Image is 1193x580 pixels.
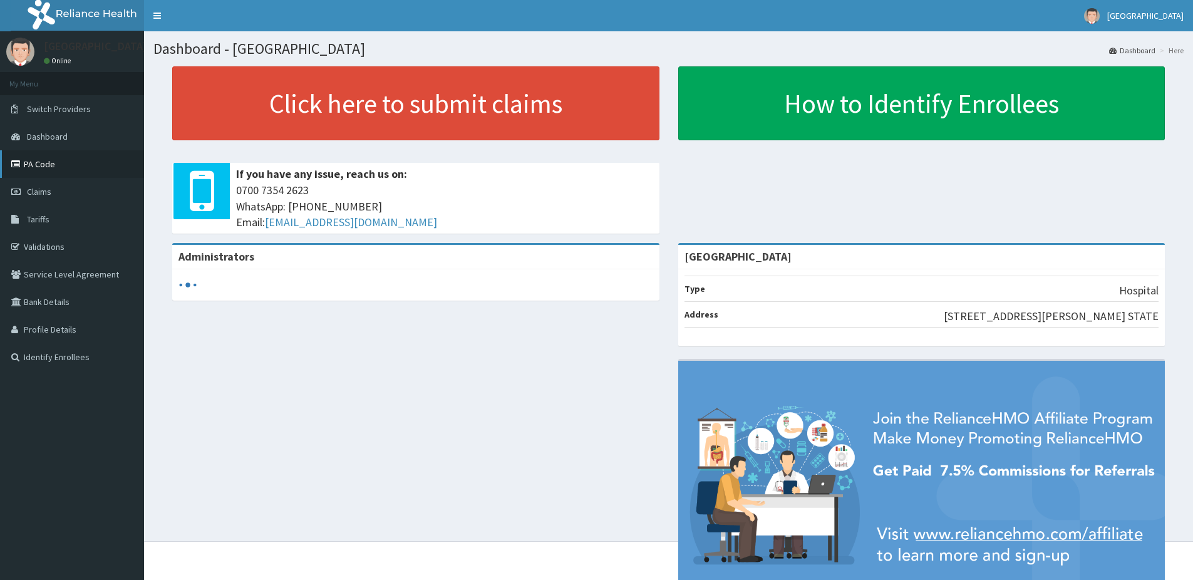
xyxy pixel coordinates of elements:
[178,276,197,294] svg: audio-loading
[236,167,407,181] b: If you have any issue, reach us on:
[153,41,1184,57] h1: Dashboard - [GEOGRAPHIC_DATA]
[944,308,1159,324] p: [STREET_ADDRESS][PERSON_NAME] STATE
[27,214,49,225] span: Tariffs
[1107,10,1184,21] span: [GEOGRAPHIC_DATA]
[678,66,1165,140] a: How to Identify Enrollees
[44,56,74,65] a: Online
[27,103,91,115] span: Switch Providers
[27,186,51,197] span: Claims
[6,38,34,66] img: User Image
[1157,45,1184,56] li: Here
[1084,8,1100,24] img: User Image
[236,182,653,230] span: 0700 7354 2623 WhatsApp: [PHONE_NUMBER] Email:
[1119,282,1159,299] p: Hospital
[44,41,147,52] p: [GEOGRAPHIC_DATA]
[684,249,792,264] strong: [GEOGRAPHIC_DATA]
[178,249,254,264] b: Administrators
[27,131,68,142] span: Dashboard
[684,309,718,320] b: Address
[265,215,437,229] a: [EMAIL_ADDRESS][DOMAIN_NAME]
[684,283,705,294] b: Type
[172,66,659,140] a: Click here to submit claims
[1109,45,1155,56] a: Dashboard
